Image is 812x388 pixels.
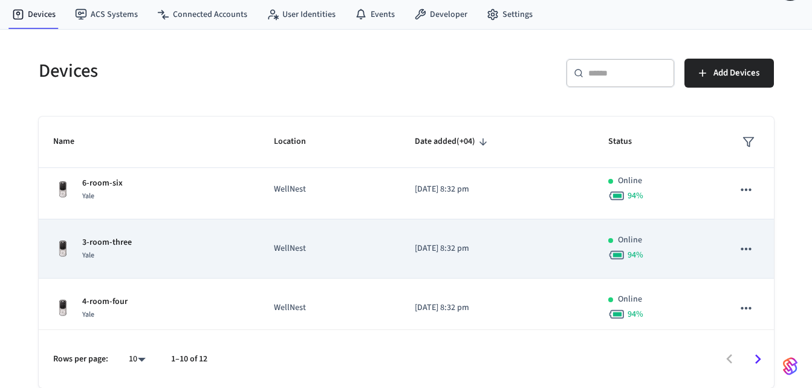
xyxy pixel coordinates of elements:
[82,250,94,260] span: Yale
[82,296,128,308] p: 4-room-four
[618,293,642,306] p: Online
[274,302,386,314] p: WellNest
[477,4,542,25] a: Settings
[2,4,65,25] a: Devices
[628,190,643,202] span: 94 %
[713,65,759,81] span: Add Devices
[415,242,579,255] p: [DATE] 8:32 pm
[53,353,108,366] p: Rows per page:
[82,309,94,320] span: Yale
[82,191,94,201] span: Yale
[53,299,73,318] img: Yale Assure Touchscreen Wifi Smart Lock, Satin Nickel, Front
[39,59,399,83] h5: Devices
[148,4,257,25] a: Connected Accounts
[53,180,73,199] img: Yale Assure Touchscreen Wifi Smart Lock, Satin Nickel, Front
[684,59,774,88] button: Add Devices
[628,249,643,261] span: 94 %
[123,351,152,368] div: 10
[82,236,132,249] p: 3-room-three
[744,345,772,373] button: Go to next page
[65,4,148,25] a: ACS Systems
[415,132,491,151] span: Date added(+04)
[257,4,345,25] a: User Identities
[404,4,477,25] a: Developer
[274,183,386,196] p: WellNest
[618,234,642,247] p: Online
[783,357,797,376] img: SeamLogoGradient.69752ec5.svg
[274,242,386,255] p: WellNest
[171,353,207,366] p: 1–10 of 12
[53,239,73,259] img: Yale Assure Touchscreen Wifi Smart Lock, Satin Nickel, Front
[608,132,648,151] span: Status
[415,183,579,196] p: [DATE] 8:32 pm
[628,308,643,320] span: 94 %
[345,4,404,25] a: Events
[618,175,642,187] p: Online
[274,132,322,151] span: Location
[82,177,123,190] p: 6-room-six
[53,132,90,151] span: Name
[415,302,579,314] p: [DATE] 8:32 pm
